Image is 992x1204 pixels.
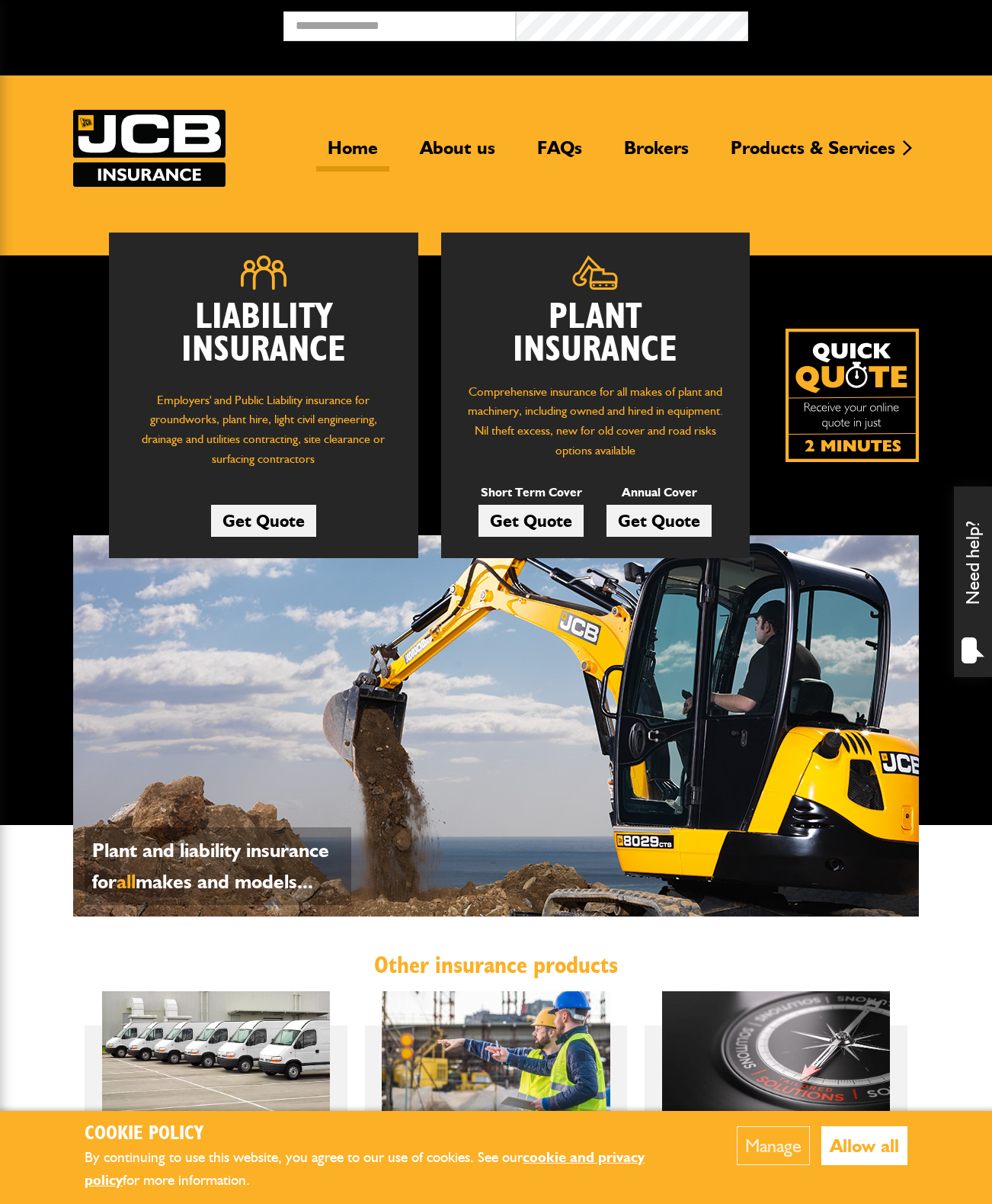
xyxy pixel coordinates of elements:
a: JCB Insurance Services [73,110,226,187]
a: Home [316,136,389,172]
button: Allow all [821,1126,907,1165]
img: Bespoke insurance broking [662,991,891,1111]
h2: Other insurance products [85,951,907,980]
img: Construction insurance [382,991,610,1111]
a: Get Quote [211,505,316,537]
a: Get your insurance quote isn just 2-minutes [786,329,919,462]
div: Need help? [954,486,992,677]
p: Employers' and Public Liability insurance for groundworks, plant hire, light civil engineering, d... [132,390,395,477]
a: FAQs [526,136,594,172]
h2: Liability Insurance [132,301,395,375]
p: Annual Cover [606,483,712,502]
p: Plant and liability insurance for makes and models... [92,835,344,897]
a: Brokers [613,136,700,172]
span: all [117,869,136,894]
h2: Cookie Policy [85,1122,690,1146]
a: Products & Services [719,136,907,172]
a: Get Quote [606,505,712,537]
img: Motor fleet insurance [102,991,331,1111]
a: About us [408,136,507,172]
img: JCB Insurance Services logo [73,110,226,187]
a: Get Quote [478,505,584,537]
img: Quick Quote [786,329,919,462]
button: Manage [737,1126,810,1165]
p: By continuing to use this website, you agree to our use of cookies. See our for more information. [85,1146,690,1193]
h2: Plant Insurance [464,301,728,367]
button: Broker Login [748,11,981,35]
p: Comprehensive insurance for all makes of plant and machinery, including owned and hired in equipm... [464,382,728,460]
p: Short Term Cover [478,483,584,502]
